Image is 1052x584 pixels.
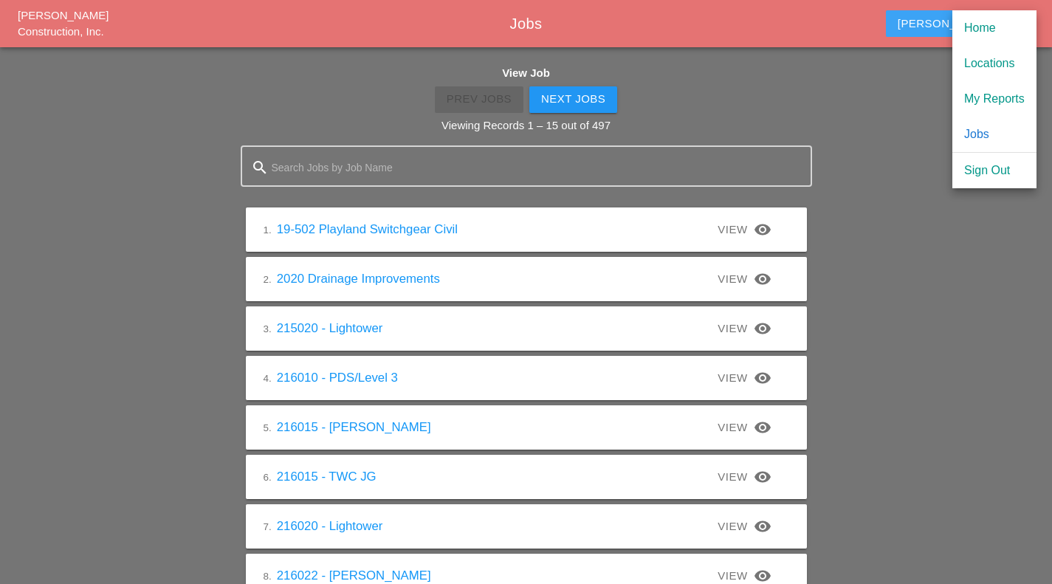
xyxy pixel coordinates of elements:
[264,568,431,583] a: 8.216022 - [PERSON_NAME]
[964,126,1025,143] div: Jobs
[264,521,272,532] small: 7.
[246,356,807,400] a: 4.216010 - PDS/Level 3View
[706,365,783,391] a: View
[964,90,1025,108] div: My Reports
[718,369,771,387] div: View
[264,373,272,384] small: 4.
[264,272,440,286] a: 2.2020 Drainage Improvements
[754,468,771,486] i: visibility
[541,91,605,108] div: Next Jobs
[264,420,431,434] a: 5.216015 - [PERSON_NAME]
[706,315,783,342] a: View
[246,207,807,252] a: 1.19-502 Playland Switchgear CivilView
[718,270,771,288] div: View
[718,518,771,535] div: View
[706,464,783,490] a: View
[706,414,783,441] a: View
[246,504,807,549] a: 7.216020 - LightowerView
[246,405,807,450] a: 5.216015 - [PERSON_NAME]View
[718,468,771,486] div: View
[264,274,272,285] small: 2.
[718,221,771,238] div: View
[510,16,543,32] span: Jobs
[246,455,807,499] a: 6.216015 - TWC JGView
[754,419,771,436] i: visibility
[964,162,1025,179] div: Sign Out
[264,323,272,334] small: 3.
[754,518,771,535] i: visibility
[264,224,272,236] small: 1.
[706,216,783,243] a: View
[272,156,781,179] input: Search Jobs by Job Name
[952,46,1036,81] a: Locations
[529,86,617,113] button: Next Jobs
[964,19,1025,37] div: Home
[964,55,1025,72] div: Locations
[246,306,807,351] a: 3.215020 - LightowerView
[754,369,771,387] i: visibility
[886,10,1028,37] button: [PERSON_NAME]
[754,221,771,238] i: visibility
[264,371,398,385] a: 4.216010 - PDS/Level 3
[754,320,771,337] i: visibility
[246,257,807,301] a: 2.2020 Drainage ImprovementsView
[251,159,269,176] i: search
[898,15,1017,32] div: [PERSON_NAME]
[264,571,272,582] small: 8.
[264,472,272,483] small: 6.
[754,270,771,288] i: visibility
[264,470,377,484] a: 6.216015 - TWC JG
[264,321,383,335] a: 3.215020 - Lightower
[706,266,783,292] a: View
[264,222,458,236] a: 1.19-502 Playland Switchgear Civil
[952,10,1036,46] a: Home
[264,422,272,433] small: 5.
[718,320,771,337] div: View
[952,81,1036,117] a: My Reports
[264,519,383,533] a: 7.216020 - Lightower
[952,117,1036,152] a: Jobs
[718,419,771,436] div: View
[706,513,783,540] a: View
[18,9,109,38] a: [PERSON_NAME] Construction, Inc.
